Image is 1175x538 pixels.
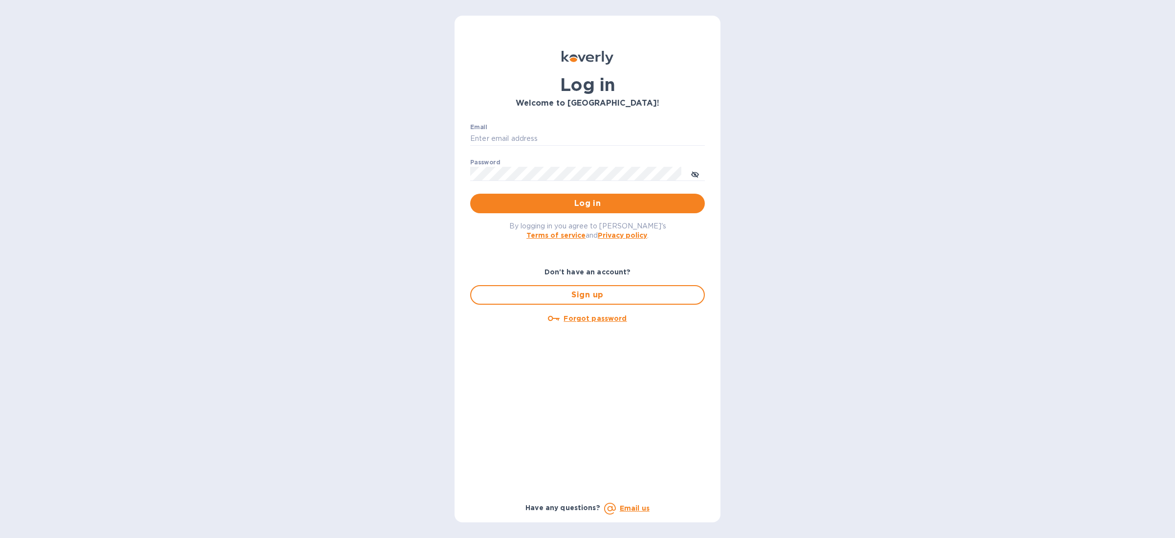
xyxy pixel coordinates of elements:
h1: Log in [470,74,705,95]
button: Log in [470,194,705,213]
img: Koverly [562,51,613,65]
span: Sign up [479,289,696,301]
a: Terms of service [526,231,586,239]
button: Sign up [470,285,705,305]
button: toggle password visibility [685,164,705,183]
input: Enter email address [470,132,705,146]
span: By logging in you agree to [PERSON_NAME]'s and . [509,222,666,239]
a: Email us [620,504,650,512]
b: Don't have an account? [544,268,631,276]
a: Privacy policy [598,231,647,239]
span: Log in [478,198,697,209]
label: Password [470,159,500,165]
h3: Welcome to [GEOGRAPHIC_DATA]! [470,99,705,108]
b: Have any questions? [525,504,600,512]
u: Forgot password [564,314,627,322]
label: Email [470,124,487,130]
